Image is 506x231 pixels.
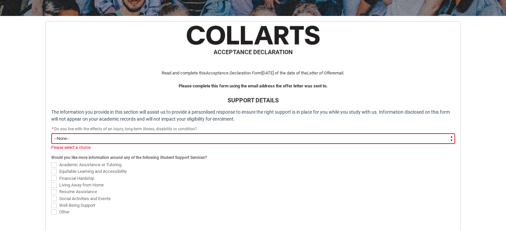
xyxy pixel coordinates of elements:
img: CollartsLargeTitle [187,26,320,45]
span: Would you like more information around any of the following Student Support Services? [51,155,207,160]
span: Equitable Learning and Accessibility [59,169,127,174]
i: Form [252,70,261,75]
abbr: required [52,127,54,131]
span: Living Away from Home [59,182,104,187]
h2: ACCEPTANCE DECLARATION [51,48,455,57]
span: Well-Being Support [59,203,95,208]
i: Acceptance Declaration [206,70,251,75]
b: SUPPORT DETAILS [228,97,279,104]
i: Letter of Offer [307,70,333,75]
span: Financial Hardship [59,176,94,181]
span: Please select a choice. [51,145,91,150]
span: Do you live with the effects of an injury, long-term illness, disability or condition? [54,127,197,131]
span: Academic Assistance or Tutoring [59,162,121,167]
p: Read and complete this [DATE] of the date of the email. [51,70,455,76]
span: Resume Assistance [59,189,97,194]
span: Other [59,209,70,214]
span: Social Activities and Events [59,196,111,201]
span: The information you provide in this section will assist us to provide a personlised response to e... [51,109,450,122]
b: Please complete this form using the email address the offer letter was sent to. [179,83,328,88]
